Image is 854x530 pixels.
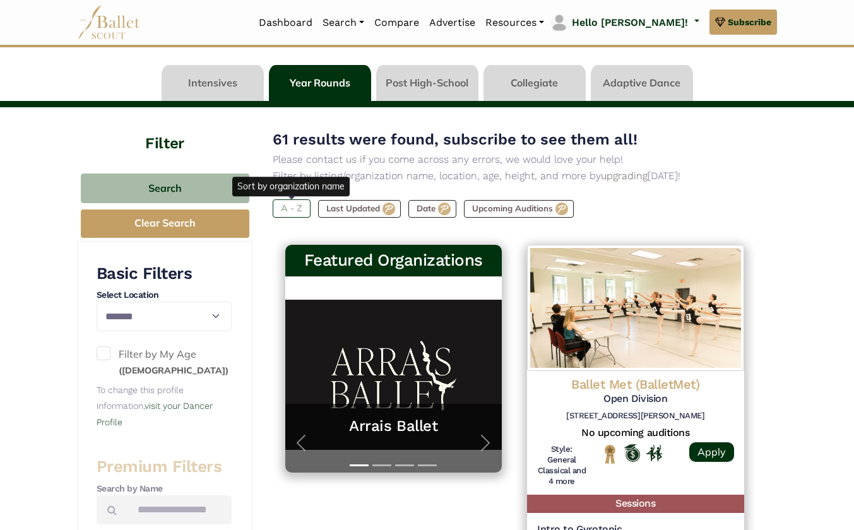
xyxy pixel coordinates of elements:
button: Slide 3 [395,458,414,473]
small: ([DEMOGRAPHIC_DATA]) [119,365,228,376]
span: 61 results were found, subscribe to see them all! [273,131,638,148]
li: Adaptive Dance [588,65,696,101]
a: Dashboard [254,9,317,36]
a: profile picture Hello [PERSON_NAME]! [549,13,699,33]
div: Sort by organization name [232,177,350,196]
h4: Filter [78,107,252,155]
img: Offers Scholarship [624,444,640,462]
p: Hello [PERSON_NAME]! [572,15,688,31]
h6: [STREET_ADDRESS][PERSON_NAME] [537,411,734,421]
button: Search [81,174,249,203]
a: Advertise [424,9,480,36]
button: Slide 1 [350,458,369,473]
a: Compare [369,9,424,36]
a: Subscribe [709,9,777,35]
h3: Basic Filters [97,263,232,285]
img: Logo [527,245,744,371]
h3: Premium Filters [97,456,232,478]
button: Slide 2 [372,458,391,473]
label: Last Updated [318,200,401,218]
label: Date [408,200,456,218]
h5: No upcoming auditions [537,427,734,440]
button: Slide 4 [418,458,437,473]
span: Subscribe [728,15,771,29]
a: upgrading [601,170,648,182]
p: Please contact us if you come across any errors, we would love your help! [273,151,757,168]
a: Apply [689,442,734,462]
li: Year Rounds [266,65,374,101]
h6: Style: General Classical and 4 more [537,444,586,487]
small: To change this profile information, [97,385,213,427]
h4: Select Location [97,289,232,302]
h5: Sessions [527,495,744,513]
a: Resources [480,9,549,36]
h4: Ballet Met (BalletMet) [537,376,734,392]
h5: Open Division [537,392,734,406]
label: Filter by My Age [97,346,232,379]
a: visit your Dancer Profile [97,401,213,427]
a: Search [317,9,369,36]
img: profile picture [550,14,568,32]
img: National [602,444,618,464]
img: In Person [646,445,662,461]
p: Filter by listing/organization name, location, age, height, and more by [DATE]! [273,168,757,184]
a: Arrais Ballet [298,416,490,436]
h3: Featured Organizations [295,250,492,271]
label: A - Z [273,199,311,217]
li: Post High-School [374,65,481,101]
button: Clear Search [81,209,249,238]
input: Search by names... [127,495,232,525]
li: Intensives [159,65,266,101]
img: gem.svg [715,15,725,29]
li: Collegiate [481,65,588,101]
h4: Search by Name [97,483,232,495]
label: Upcoming Auditions [464,200,574,218]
